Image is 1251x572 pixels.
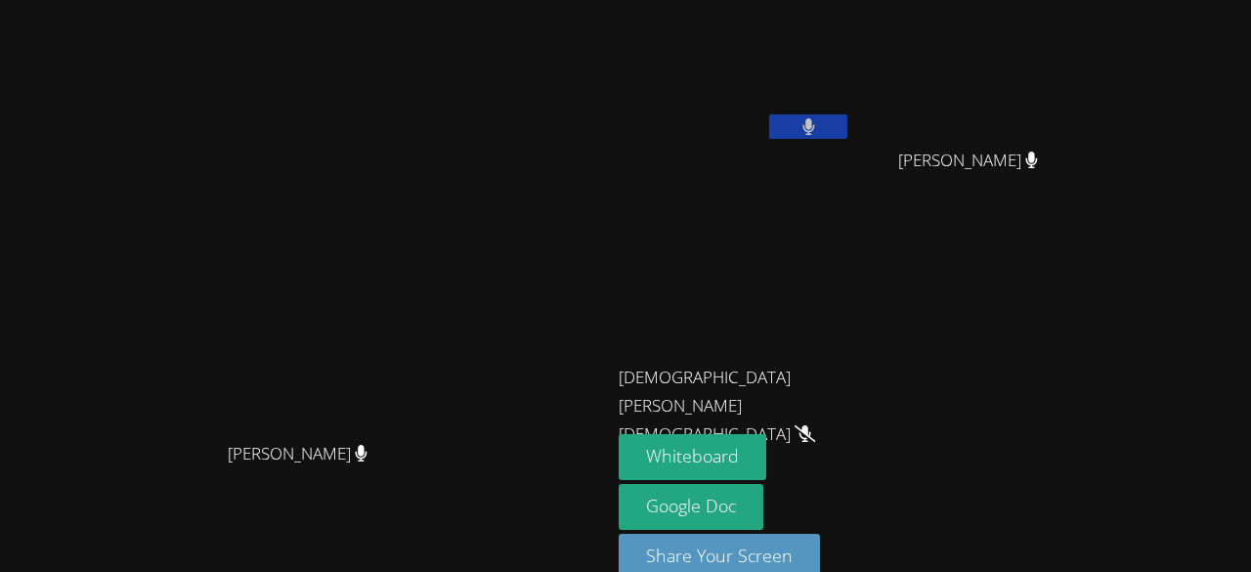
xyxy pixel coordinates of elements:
[619,484,763,530] a: Google Doc
[619,434,766,480] button: Whiteboard
[619,364,836,449] span: [DEMOGRAPHIC_DATA][PERSON_NAME][DEMOGRAPHIC_DATA]
[228,440,367,468] span: [PERSON_NAME]
[898,147,1038,175] span: [PERSON_NAME]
